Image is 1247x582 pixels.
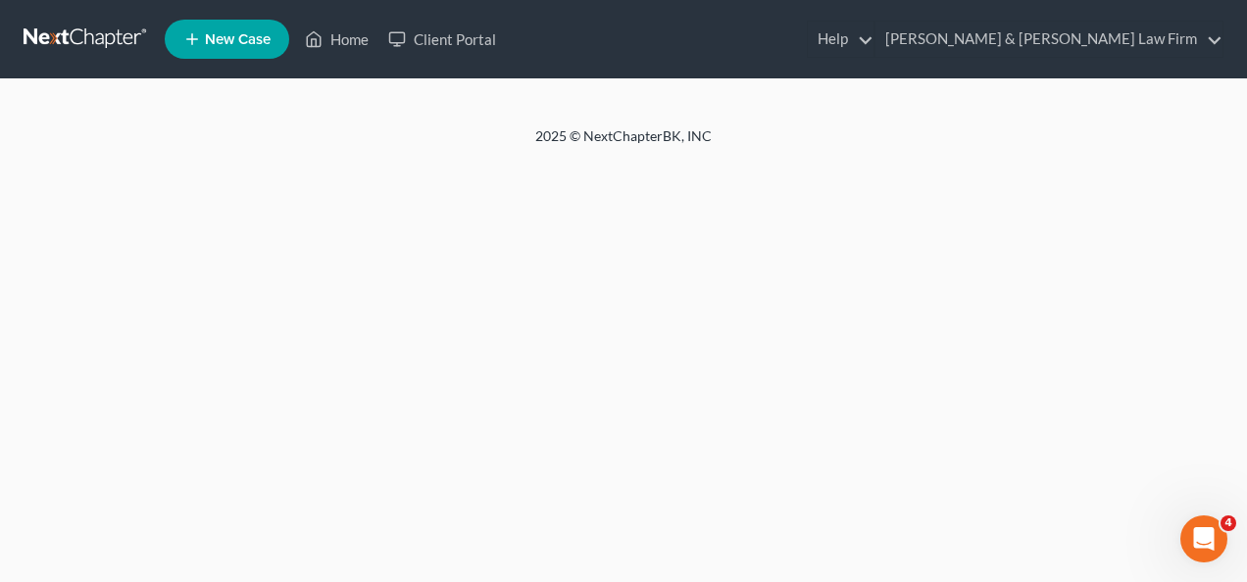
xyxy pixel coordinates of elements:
span: 4 [1221,515,1236,531]
iframe: Intercom live chat [1180,515,1227,562]
a: Home [295,22,378,57]
a: Help [808,22,873,57]
a: Client Portal [378,22,506,57]
new-legal-case-button: New Case [165,20,289,59]
div: 2025 © NextChapterBK, INC [65,126,1182,162]
a: [PERSON_NAME] & [PERSON_NAME] Law Firm [875,22,1222,57]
